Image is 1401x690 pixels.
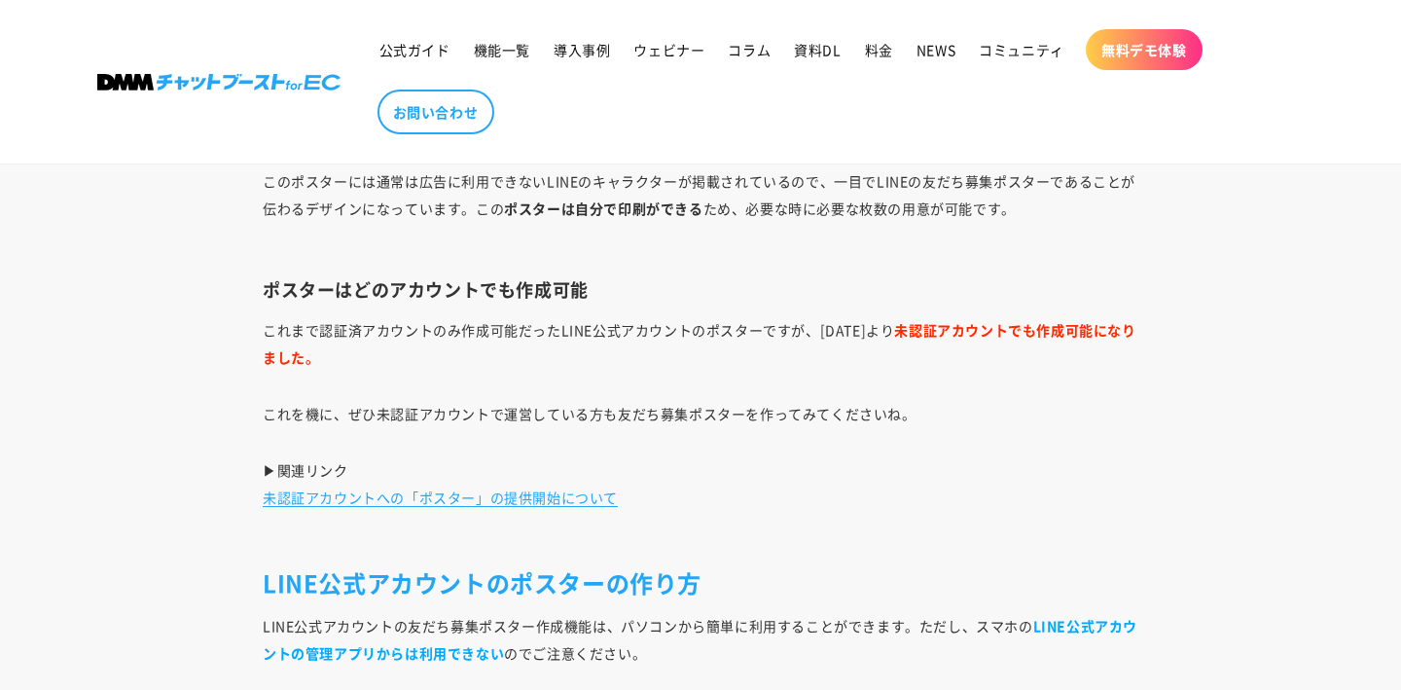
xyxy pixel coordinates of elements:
b: 未認証アカウントでも作成可能になりました。 [263,320,1136,367]
span: ウェビナー [633,41,704,58]
span: コラム [728,41,771,58]
h2: LINE公式アカウントのポスターの作り方 [263,567,1138,598]
p: LINE公式アカウントの友だち募集ポスター作成機能は、パソコンから簡単に利用することができます。ただし、スマホの のでご注意ください。 [263,612,1138,667]
b: ポスターは自分で印刷ができる [504,199,702,218]
a: 無料デモ体験 [1086,29,1203,70]
a: コミュニティ [967,29,1076,70]
a: お問い合わせ [377,90,494,134]
p: LINE公式アカウントでは、この友だち募集ポスターを で利用することができます。 このポスターには通常は広告に利用できないLINEのキャラクターが掲載されているので、一目でLINEの友だち募集ポ... [263,140,1138,249]
b: LINE公式アカウントの管理アプリからは利用できない [263,616,1137,663]
a: 未認証アカウントへの「ポスター」の提供開始について [263,488,618,507]
p: これを機に、ぜひ未認証アカウントで運営している方も友だち募集ポスターを作ってみてくださいね。 [263,400,1138,427]
span: 無料デモ体験 [1101,41,1187,58]
a: 導入事例 [542,29,622,70]
p: これまで認証済アカウントのみ作成可能だったLINE公式アカウントのポスターですが、[DATE]より [263,316,1138,371]
img: 株式会社DMM Boost [97,74,341,91]
a: ウェビナー [622,29,716,70]
span: NEWS [916,41,955,58]
h3: ポスターはどのアカウントでも作成可能 [263,278,1138,301]
span: 機能一覧 [474,41,530,58]
span: 料金 [865,41,893,58]
p: ▶関連リンク [263,456,1138,538]
a: 公式ガイド [368,29,462,70]
span: 公式ガイド [379,41,450,58]
span: コミュニティ [979,41,1064,58]
a: NEWS [905,29,967,70]
a: コラム [716,29,782,70]
span: 導入事例 [554,41,610,58]
a: 料金 [853,29,905,70]
a: 機能一覧 [462,29,542,70]
span: お問い合わせ [393,103,479,121]
span: 資料DL [794,41,841,58]
a: 資料DL [782,29,852,70]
